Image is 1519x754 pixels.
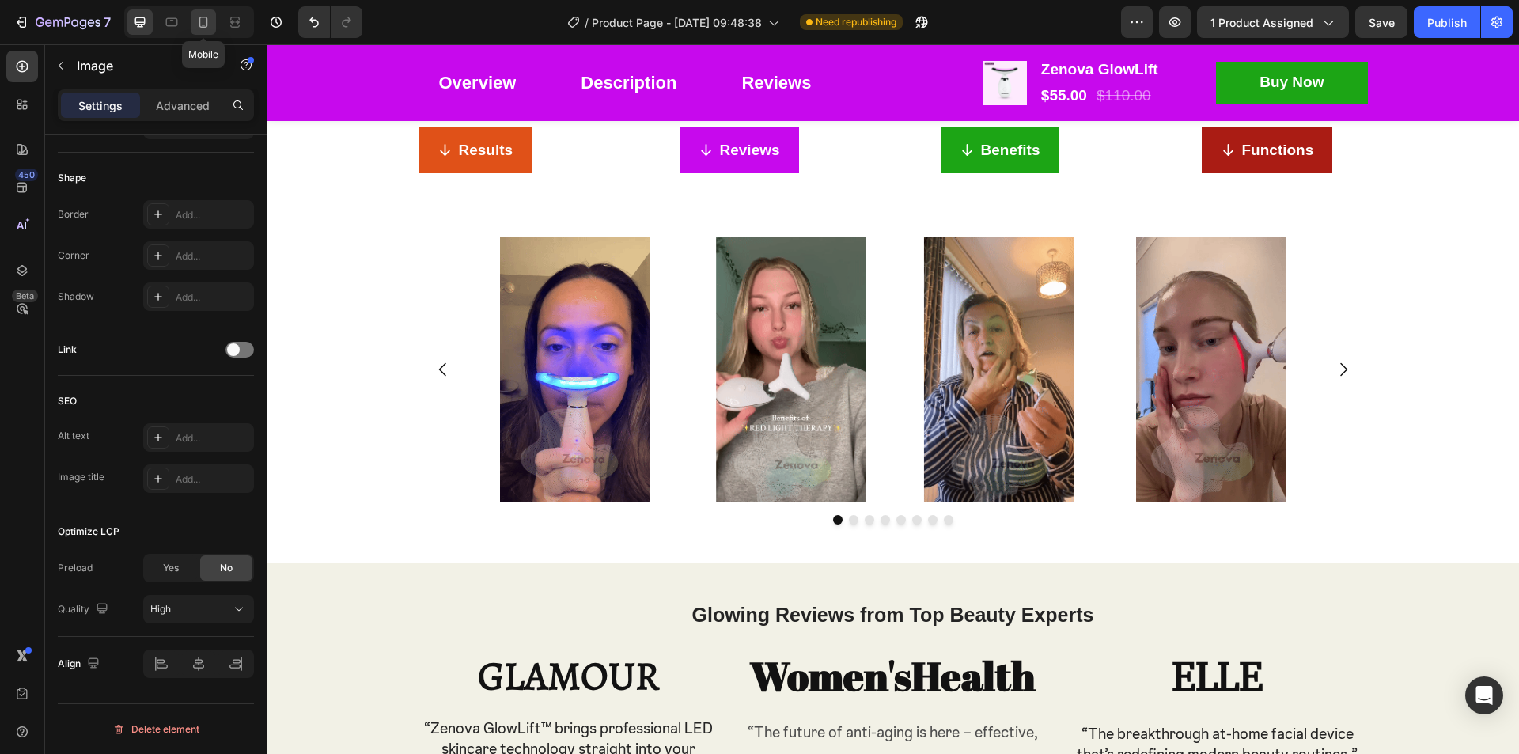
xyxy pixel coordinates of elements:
img: gempages_584193230162101002-be78af01-8b72-452e-87e5-ffab2a86b026.gif [421,192,620,458]
div: Link [58,343,77,357]
div: Optimize LCP [58,525,119,539]
div: Undo/Redo [298,6,362,38]
p: Image [77,56,211,75]
div: Corner [58,248,89,263]
div: Border [58,207,89,222]
button: Dot [598,471,608,480]
div: SEO [58,394,77,408]
p: “Zenova GlowLift™ brings professional LED skincare technology straight into your home.” [153,673,451,735]
span: High [150,603,171,615]
button: 7 [6,6,118,38]
a: Reviews [413,83,532,129]
div: Image title [58,470,104,484]
button: Dot [614,471,623,480]
h2: Women'sHealth [476,604,777,659]
button: Dot [677,471,687,480]
img: gempages_584193230162101002-e8f6788b-dfb4-47e1-a176-41d32f50b276.gif [633,192,832,458]
div: Quality [58,599,112,620]
div: Shape [58,171,86,185]
div: Beta [12,290,38,302]
div: Alt text [58,429,89,443]
div: Delete element [112,720,199,739]
iframe: Design area [267,44,1519,754]
button: Dot [582,471,592,480]
button: Save [1355,6,1407,38]
p: Functions [975,93,1047,119]
span: Save [1369,16,1395,29]
a: Functions [935,83,1066,129]
button: Carousel Back Arrow [154,303,199,347]
button: High [143,595,254,623]
button: Carousel Next Arrow [1055,303,1099,347]
div: Add... [176,208,250,222]
button: Dot [566,471,576,480]
button: Dot [661,471,671,480]
div: Add... [176,431,250,445]
p: “The breakthrough at-home facial device that’s redefining modern beauty routines.” [802,679,1100,720]
img: gempages_584193230162101002-d3198117-c5d8-4425-ad41-374ee016d213.gif [845,192,1044,458]
div: 450 [15,169,38,181]
h2: Glowing Reviews from Top Beauty Experts [152,556,1101,585]
span: Need republishing [816,15,896,29]
div: Publish [1427,14,1467,31]
span: No [220,561,233,575]
button: 1 product assigned [1197,6,1349,38]
div: Shadow [58,290,94,304]
span: Yes [163,561,179,575]
span: Product Page - [DATE] 09:48:38 [592,14,762,31]
a: Benefits [674,83,793,129]
div: Preload [58,561,93,575]
div: Add... [176,290,250,305]
h2: ELLE [801,604,1101,661]
h2: GLAMOUR [152,604,453,659]
p: 7 [104,13,111,32]
button: Publish [1414,6,1480,38]
p: Advanced [156,97,210,114]
div: Add... [176,472,250,487]
p: Benefits [714,93,774,119]
button: Dot [646,471,655,480]
p: Settings [78,97,123,114]
div: Align [58,654,103,675]
span: / [585,14,589,31]
img: gempages_584193230162101002-2e41261f-5f7c-4c44-9bd1-25d002801b21.gif [209,192,408,458]
span: 1 product assigned [1210,14,1313,31]
div: Open Intercom Messenger [1465,676,1503,714]
button: Dot [630,471,639,480]
div: Add... [176,249,250,263]
button: Delete element [58,717,254,742]
p: “The future of anti-aging is here – effective, non-invasive, and affordable.” [478,673,775,730]
p: Reviews [453,93,513,119]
